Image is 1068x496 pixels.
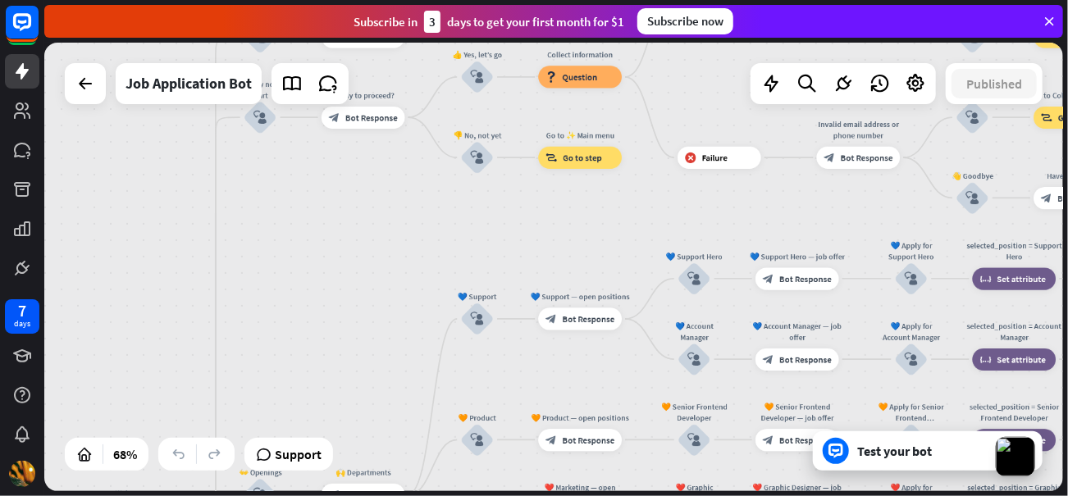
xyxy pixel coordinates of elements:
[687,353,701,366] i: block_user_input
[563,71,598,83] span: Question
[808,119,908,141] div: Invalid email address or phone number
[545,313,557,325] i: block_bot_response
[997,273,1047,284] span: Set attribute
[275,441,322,467] span: Support
[563,435,615,446] span: Bot Response
[702,152,728,163] span: Failure
[471,71,484,84] i: block_user_input
[905,272,918,285] i: block_user_input
[966,191,979,204] i: block_user_input
[997,353,1047,365] span: Set attribute
[661,401,728,423] div: 🧡 Senior Frontend Developer
[126,63,252,104] div: Job Application Bot
[763,353,774,365] i: block_bot_response
[966,111,979,124] i: block_user_input
[779,273,832,284] span: Bot Response
[747,251,847,262] div: 💙 Support Hero — job offer
[14,318,30,330] div: days
[905,353,918,366] i: block_user_input
[530,130,630,141] div: Go to ✨ Main menu
[661,321,728,343] div: 💙 Account Manager
[444,49,510,61] div: 👍 Yes, let’s go
[966,30,979,43] i: block_user_input
[545,71,557,83] i: block_question
[763,273,774,284] i: block_bot_response
[18,303,26,318] div: 7
[747,401,847,423] div: 🧡 Senior Frontend Developer — job offer
[530,291,630,303] div: 💙 Support — open positions
[685,152,696,163] i: block_failure
[563,152,601,163] span: Go to step
[471,312,484,325] i: block_user_input
[108,441,142,467] div: 68%
[979,353,991,365] i: block_set_attribute
[939,89,1006,101] div: 👈 Try again
[444,291,510,303] div: 💙 Support
[1041,111,1052,123] i: block_goto
[545,152,557,163] i: block_goto
[329,111,340,123] i: block_bot_response
[661,251,728,262] div: 💙 Support Hero
[471,151,484,164] i: block_user_input
[226,467,293,479] div: 👐 Openings
[763,435,774,446] i: block_bot_response
[964,239,1064,262] div: selected_position = Support Hero
[424,11,440,33] div: 3
[878,321,944,343] div: 💙 Apply for Account Manager
[878,239,944,262] div: 💙 Apply for Support Hero
[471,433,484,446] i: block_user_input
[964,321,1064,343] div: selected_position = Account Manager
[545,435,557,446] i: block_bot_response
[857,443,1005,459] div: Test your bot
[1041,193,1052,204] i: block_bot_response
[530,49,630,61] div: Collect information
[747,321,847,343] div: 💙 Account Manager — job offer
[345,111,398,123] span: Bot Response
[824,152,835,163] i: block_bot_response
[939,171,1006,182] div: 👋 Goodbye
[253,111,267,124] i: block_user_input
[687,272,701,285] i: block_user_input
[13,7,62,56] button: Open LiveChat chat widget
[952,69,1037,98] button: Published
[5,299,39,334] a: 7 days
[779,435,832,446] span: Bot Response
[530,412,630,424] div: 🧡 Product — open positions
[563,313,615,325] span: Bot Response
[979,273,991,284] i: block_set_attribute
[637,8,733,34] div: Subscribe now
[354,11,624,33] div: Subscribe in days to get your first month for $1
[878,401,944,423] div: 🧡 Apply for Senior Frontend Developer
[997,435,1047,446] span: Set attribute
[687,433,701,446] i: block_user_input
[444,130,510,141] div: 👎 No, not yet
[841,152,893,163] span: Bot Response
[964,401,1064,423] div: selected_position = Senior Frontend Developer
[444,412,510,424] div: 🧡 Product
[253,30,267,43] i: block_user_input
[779,353,832,365] span: Bot Response
[313,467,413,479] div: 🙌 Departments
[313,89,413,101] div: Ready to proceed?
